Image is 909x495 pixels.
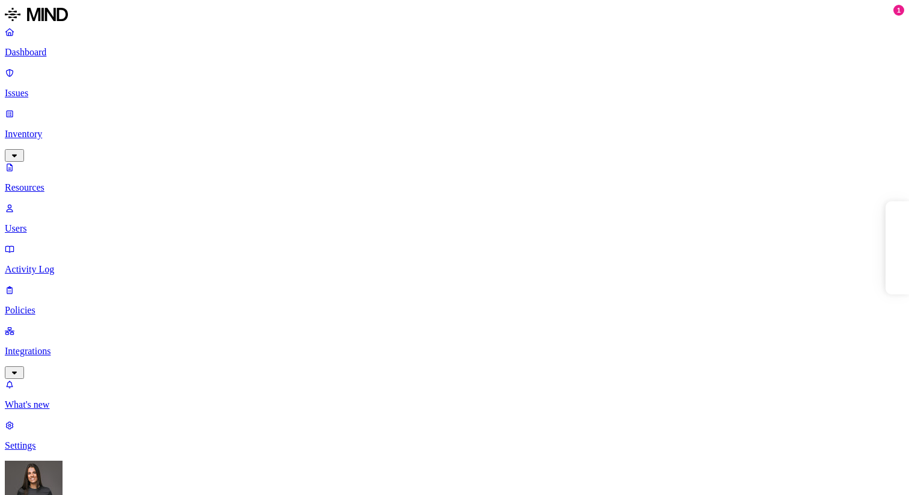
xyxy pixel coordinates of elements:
p: Settings [5,440,904,451]
p: Resources [5,182,904,193]
p: Dashboard [5,47,904,58]
div: 1 [893,5,904,16]
p: Issues [5,88,904,99]
p: What's new [5,399,904,410]
p: Users [5,223,904,234]
img: MIND [5,5,68,24]
p: Policies [5,305,904,316]
p: Inventory [5,129,904,140]
p: Activity Log [5,264,904,275]
p: Integrations [5,346,904,357]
